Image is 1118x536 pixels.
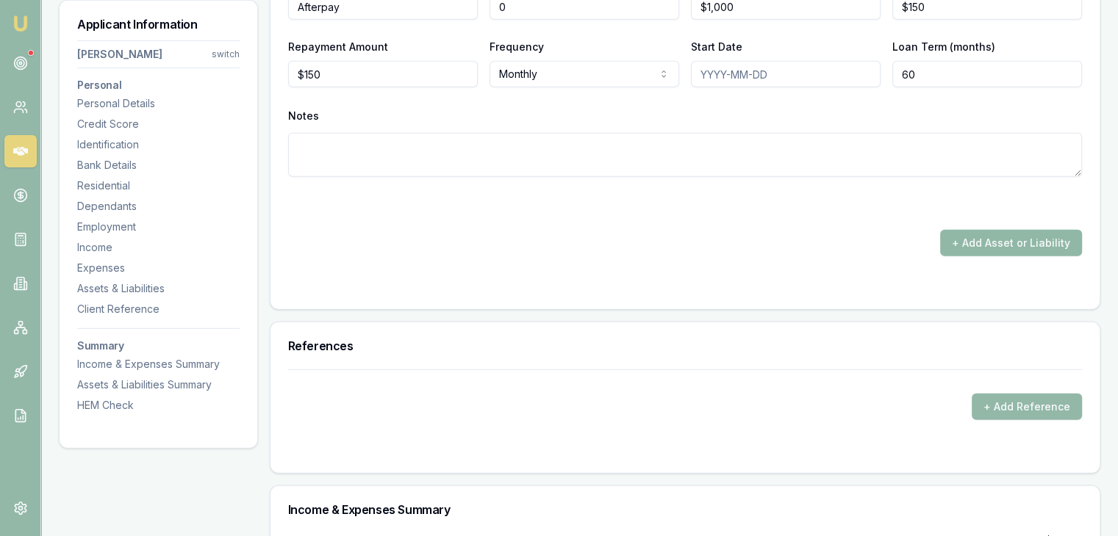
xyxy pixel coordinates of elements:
button: + Add Reference [972,394,1082,420]
label: Start Date [691,40,742,53]
div: Personal Details [77,96,240,111]
div: Income [77,240,240,255]
h3: References [288,340,1082,352]
div: Identification [77,137,240,152]
div: Assets & Liabilities [77,281,240,296]
div: [PERSON_NAME] [77,47,162,62]
div: Employment [77,220,240,234]
button: + Add Asset or Liability [940,230,1082,256]
div: Income & Expenses Summary [77,357,240,372]
h3: Summary [77,341,240,351]
div: Expenses [77,261,240,275]
input: YYYY-MM-DD [691,61,881,87]
label: Repayment Amount [288,40,388,53]
h3: Applicant Information [77,18,240,30]
input: $ [288,61,478,87]
h3: Personal [77,80,240,90]
div: Credit Score [77,117,240,131]
div: Notes [288,105,1082,127]
div: Client Reference [77,302,240,316]
label: Frequency [490,40,544,53]
img: emu-icon-u.png [12,15,29,32]
div: Residential [77,178,240,193]
div: Bank Details [77,158,240,173]
h3: Income & Expenses Summary [288,504,1082,515]
div: Dependants [77,199,240,214]
div: switch [212,48,240,60]
div: Assets & Liabilities Summary [77,377,240,392]
label: Loan Term (months) [892,40,995,53]
div: HEM Check [77,398,240,413]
